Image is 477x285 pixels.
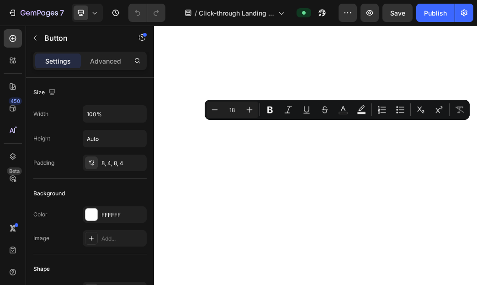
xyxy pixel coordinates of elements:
[33,110,48,118] div: Width
[60,7,64,18] p: 7
[44,32,122,43] p: Button
[83,106,146,122] input: Auto
[33,265,50,273] div: Shape
[101,235,144,243] div: Add...
[195,8,197,18] span: /
[424,8,447,18] div: Publish
[90,56,121,66] p: Advanced
[128,4,165,22] div: Undo/Redo
[101,211,144,219] div: FFFFFF
[390,9,405,17] span: Save
[154,26,477,285] iframe: Design area
[33,86,58,99] div: Size
[382,4,413,22] button: Save
[83,130,146,147] input: Auto
[416,4,455,22] button: Publish
[205,100,470,120] div: Editor contextual toolbar
[33,159,54,167] div: Padding
[7,167,22,175] div: Beta
[45,56,71,66] p: Settings
[33,189,65,198] div: Background
[33,234,49,242] div: Image
[4,4,68,22] button: 7
[101,159,144,167] div: 8, 4, 8, 4
[199,8,275,18] span: Click-through Landing Page - [DATE] 21:40:47
[33,210,48,219] div: Color
[33,134,50,143] div: Height
[9,97,22,105] div: 450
